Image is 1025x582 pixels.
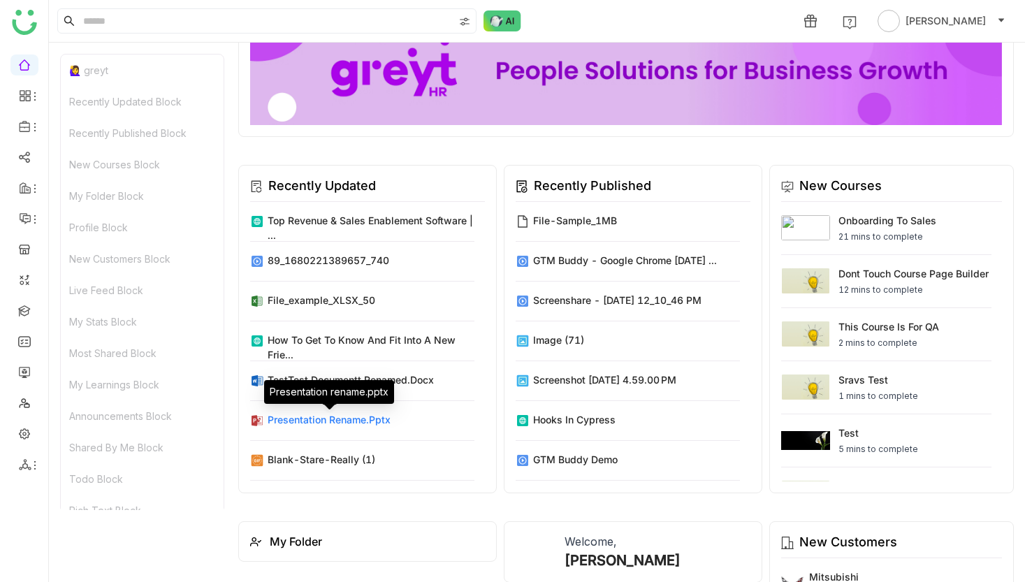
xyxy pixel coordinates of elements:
[268,452,375,467] div: blank-stare-really (1)
[838,479,918,493] div: Guided Course
[61,432,224,463] div: Shared By Me Block
[61,149,224,180] div: New Courses Block
[533,412,616,427] div: Hooks in Cypress
[61,400,224,432] div: Announcements Block
[268,253,389,268] div: 89_1680221389657_740
[838,319,939,334] div: This course is for QA
[516,533,553,571] img: 6860d480bc89cb0674c8c7e9
[838,337,939,349] div: 2 mins to complete
[878,10,900,32] img: avatar
[838,443,918,456] div: 5 mins to complete
[61,212,224,243] div: Profile Block
[264,380,394,404] div: Presentation rename.pptx
[268,293,375,307] div: file_example_XLSX_50
[799,532,897,552] div: New Customers
[61,117,224,149] div: Recently Published Block
[533,213,617,228] div: file-sample_1MB
[484,10,521,31] img: ask-buddy-normal.svg
[61,275,224,306] div: Live Feed Block
[268,176,376,196] div: Recently Updated
[838,284,989,296] div: 12 mins to complete
[838,266,989,281] div: Dont touch course page builder
[838,213,936,228] div: Onboarding to Sales
[61,243,224,275] div: New Customers Block
[906,13,986,29] span: [PERSON_NAME]
[61,180,224,212] div: My Folder Block
[875,10,1008,32] button: [PERSON_NAME]
[838,390,918,402] div: 1 mins to complete
[270,533,322,550] div: My Folder
[838,372,918,387] div: sravs test
[565,533,616,550] div: Welcome,
[459,16,470,27] img: search-type.svg
[268,372,434,387] div: TestTest Documentt renamed.docx
[12,10,37,35] img: logo
[268,412,391,427] div: Presentation rename.pptx
[838,425,918,440] div: test
[838,231,936,243] div: 21 mins to complete
[533,452,618,467] div: GTM Buddy Demo
[533,372,676,387] div: Screenshot [DATE] 4.59.00 PM
[799,176,882,196] div: New Courses
[268,213,474,242] div: Top Revenue & Sales Enablement Software | ...
[61,54,224,86] div: 🙋‍♀️ greyt
[268,333,474,362] div: How to Get to Know and Fit Into a New Frie...
[61,495,224,526] div: Rich Text Block
[843,15,857,29] img: help.svg
[61,369,224,400] div: My Learnings Block
[533,293,701,307] div: Screenshare - [DATE] 12_10_46 PM
[61,306,224,337] div: My Stats Block
[61,86,224,117] div: Recently Updated Block
[533,253,717,268] div: GTM Buddy - Google Chrome [DATE] ...
[565,550,681,571] div: [PERSON_NAME]
[533,333,584,347] div: image (71)
[61,463,224,495] div: Todo Block
[61,337,224,369] div: Most Shared Block
[534,176,651,196] div: Recently Published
